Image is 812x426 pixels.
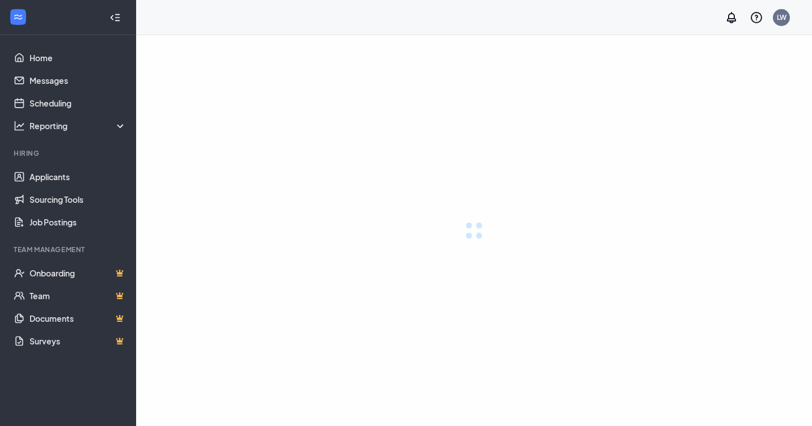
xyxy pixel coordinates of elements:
a: Home [29,46,126,69]
a: TeamCrown [29,284,126,307]
a: DocumentsCrown [29,307,126,330]
svg: Analysis [14,120,25,131]
a: Sourcing Tools [29,188,126,211]
a: Job Postings [29,211,126,233]
svg: Notifications [725,11,738,24]
svg: QuestionInfo [750,11,763,24]
div: Hiring [14,148,124,158]
div: Team Management [14,245,124,254]
a: Applicants [29,165,126,188]
svg: WorkstreamLogo [12,11,24,23]
a: Scheduling [29,92,126,114]
a: Messages [29,69,126,92]
div: Reporting [29,120,127,131]
svg: Collapse [109,12,121,23]
a: SurveysCrown [29,330,126,352]
a: OnboardingCrown [29,262,126,284]
div: LW [777,12,786,22]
